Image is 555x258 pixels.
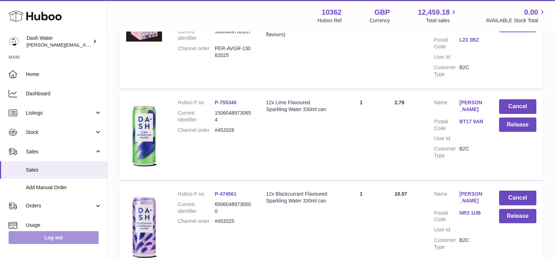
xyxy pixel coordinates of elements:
a: 0.00 AVAILABLE Stock Total [486,8,546,24]
td: 1 [335,11,387,89]
strong: GBP [374,8,390,17]
dt: Postal Code [434,118,459,132]
span: 12,459.18 [418,8,450,17]
span: Dashboard [26,90,102,97]
span: 10.07 [394,191,407,197]
dt: Current identifier [178,28,215,42]
img: 103621706197473.png [126,99,162,171]
dt: User Id [434,135,459,142]
dt: Name [434,99,459,115]
a: BT17 9AN [459,118,485,125]
dd: #453325 [215,218,252,225]
dt: Customer Type [434,145,459,159]
div: 12x Lime Flavoured Sparkling Water 330ml can [266,99,328,113]
dd: 65060489730000 [215,201,252,215]
a: [PERSON_NAME] [459,99,485,113]
button: Cancel [499,191,536,205]
dt: Huboo P no [178,99,215,106]
dt: Huboo P no [178,191,215,197]
span: Add Manual Order [26,184,102,191]
a: P-474561 [215,191,237,197]
span: 2.79 [394,100,404,105]
span: [PERSON_NAME][EMAIL_ADDRESS][DOMAIN_NAME] [27,42,144,48]
dt: User Id [434,226,459,233]
a: Log out [9,231,99,244]
span: Usage [26,222,102,229]
dd: 15060489730654 [215,110,252,123]
span: Sales [26,167,102,173]
button: Release [499,209,536,224]
a: NR3 1UB [459,210,485,216]
button: Release [499,118,536,132]
dt: User Id [434,54,459,61]
dd: B2C [459,237,485,250]
dt: Channel order [178,218,215,225]
dt: Channel order [178,127,215,134]
a: 12,459.18 Total sales [418,8,458,24]
dt: Current identifier [178,110,215,123]
span: Orders [26,202,94,209]
dd: PER-AVGR-13082025 [215,45,252,59]
span: Stock [26,129,94,136]
span: Listings [26,110,94,116]
button: Cancel [499,99,536,114]
dt: Customer Type [434,237,459,250]
dt: Name [434,191,459,206]
dd: B2C [459,64,485,78]
dd: 5060489730107 [215,28,252,42]
div: Dash Water [27,35,91,48]
dt: Postal Code [434,210,459,223]
a: [PERSON_NAME] [459,191,485,204]
dd: B2C [459,145,485,159]
div: Huboo Ref [318,17,342,24]
td: 1 [335,92,387,180]
dt: Channel order [178,45,215,59]
dt: Current identifier [178,201,215,215]
img: james@dash-water.com [9,36,19,47]
strong: 10362 [322,8,342,17]
a: P-755346 [215,100,237,105]
span: Sales [26,148,94,155]
span: Home [26,71,102,78]
span: AVAILABLE Stock Total [486,17,546,24]
dt: Customer Type [434,64,459,78]
div: Currency [370,17,390,24]
span: 0.00 [524,8,538,17]
dd: #453326 [215,127,252,134]
a: L23 3BZ [459,37,485,43]
div: 12x Blackcurrant Flavoured Sparkling Water 330ml can [266,191,328,204]
dt: Postal Code [434,37,459,50]
span: Total sales [426,17,458,24]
